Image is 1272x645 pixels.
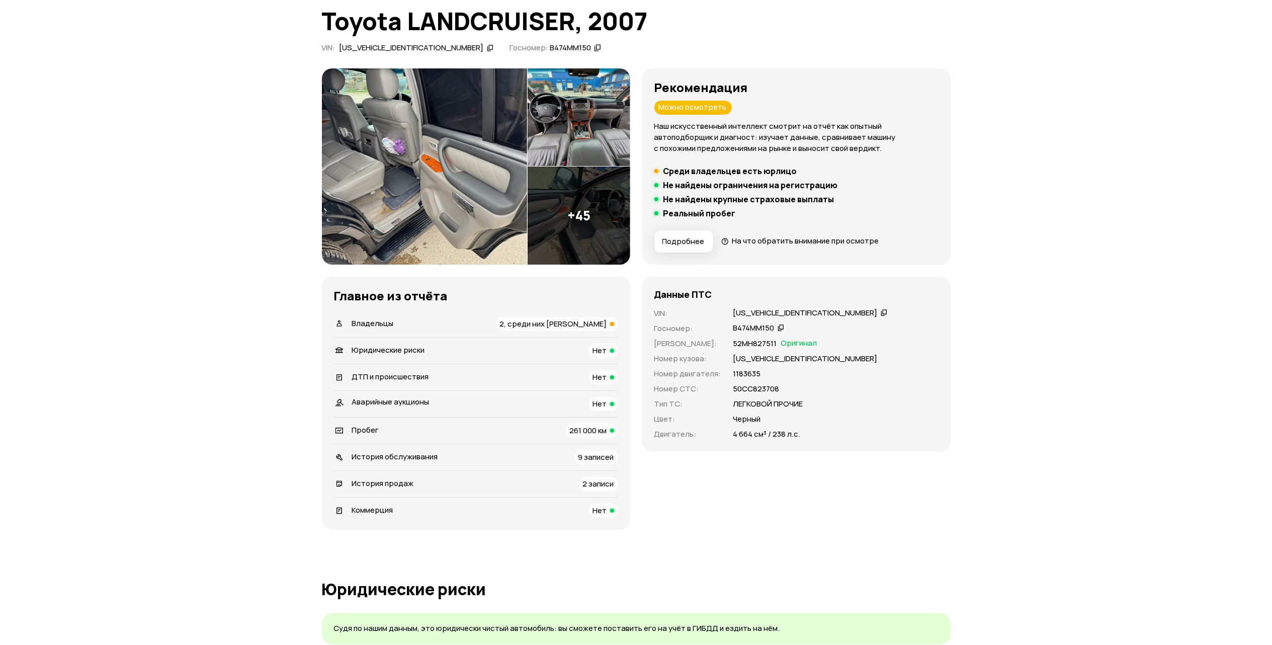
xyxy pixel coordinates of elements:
[733,353,878,364] p: [US_VEHICLE_IDENTIFICATION_NUMBER]
[352,396,430,407] span: Аварийные аукционы
[322,8,951,35] h1: Toyota LANDCRUISER, 2007
[663,208,736,218] h5: Реальный пробег
[654,308,721,319] p: VIN :
[733,398,803,410] p: ЛЕГКОВОЙ ПРОЧИЕ
[654,101,732,115] div: Можно осмотреть
[654,414,721,425] p: Цвет :
[654,383,721,394] p: Номер СТС :
[654,121,939,154] p: Наш искусственный интеллект смотрит на отчёт как опытный автоподборщик и диагност: изучает данные...
[654,80,939,95] h3: Рекомендация
[654,429,721,440] p: Двигатель :
[352,451,438,462] span: История обслуживания
[781,338,817,349] span: Оригинал
[593,505,607,516] span: Нет
[334,289,618,303] h3: Главное из отчёта
[352,318,394,329] span: Владельцы
[550,43,591,53] div: В474ММ150
[733,368,761,379] p: 1183635
[732,235,879,246] span: На что обратить внимание при осмотре
[593,345,607,356] span: Нет
[654,338,721,349] p: [PERSON_NAME] :
[654,353,721,364] p: Номер кузова :
[663,180,838,190] h5: Не найдены ограничения на регистрацию
[593,398,607,409] span: Нет
[352,425,379,435] span: Пробег
[733,429,801,440] p: 4 664 см³ / 238 л.с.
[340,43,484,53] div: [US_VEHICLE_IDENTIFICATION_NUMBER]
[662,236,705,247] span: Подробнее
[322,580,951,598] h1: Юридические риски
[500,318,607,329] span: 2, среди них [PERSON_NAME]
[510,42,548,53] span: Госномер:
[593,372,607,382] span: Нет
[352,505,393,515] span: Коммерция
[570,425,607,436] span: 261 000 км
[654,398,721,410] p: Тип ТС :
[663,194,834,204] h5: Не найдены крупные страховые выплаты
[583,478,614,489] span: 2 записи
[578,452,614,462] span: 9 записей
[352,345,425,355] span: Юридические риски
[663,166,797,176] h5: Среди владельцев есть юрлицо
[352,371,429,382] span: ДТП и происшествия
[733,308,878,318] div: [US_VEHICLE_IDENTIFICATION_NUMBER]
[654,323,721,334] p: Госномер :
[654,368,721,379] p: Номер двигателя :
[721,235,879,246] a: На что обратить внимание при осмотре
[733,414,761,425] p: Черный
[322,42,335,53] span: VIN :
[733,338,777,349] p: 52МН827511
[733,383,780,394] p: 50СС823708
[352,478,414,489] span: История продаж
[654,230,713,253] button: Подробнее
[334,623,939,634] p: Судя по нашим данным, это юридически чистый автомобиль: вы сможете поставить его на учёт в ГИБДД ...
[733,323,775,334] div: В474ММ150
[654,289,712,300] h4: Данные ПТС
